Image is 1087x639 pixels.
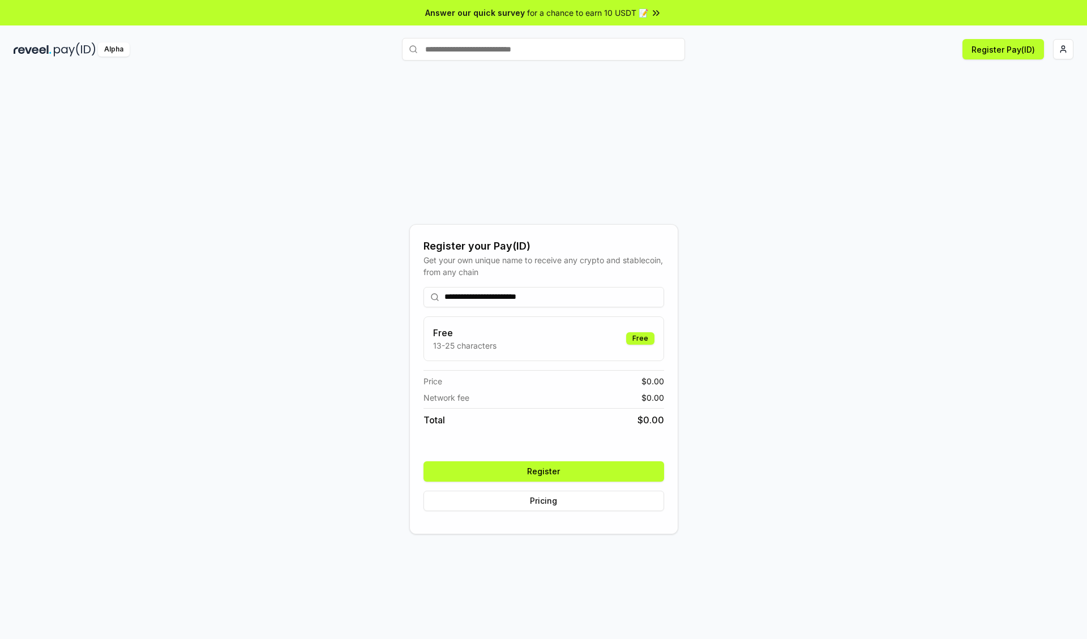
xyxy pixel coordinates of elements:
[433,326,497,340] h3: Free
[423,392,469,404] span: Network fee
[527,7,648,19] span: for a chance to earn 10 USDT 📝
[423,375,442,387] span: Price
[423,413,445,427] span: Total
[423,254,664,278] div: Get your own unique name to receive any crypto and stablecoin, from any chain
[433,340,497,351] p: 13-25 characters
[626,332,654,345] div: Free
[641,375,664,387] span: $ 0.00
[423,461,664,482] button: Register
[641,392,664,404] span: $ 0.00
[98,42,130,57] div: Alpha
[14,42,52,57] img: reveel_dark
[425,7,525,19] span: Answer our quick survey
[962,39,1044,59] button: Register Pay(ID)
[637,413,664,427] span: $ 0.00
[423,491,664,511] button: Pricing
[423,238,664,254] div: Register your Pay(ID)
[54,42,96,57] img: pay_id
